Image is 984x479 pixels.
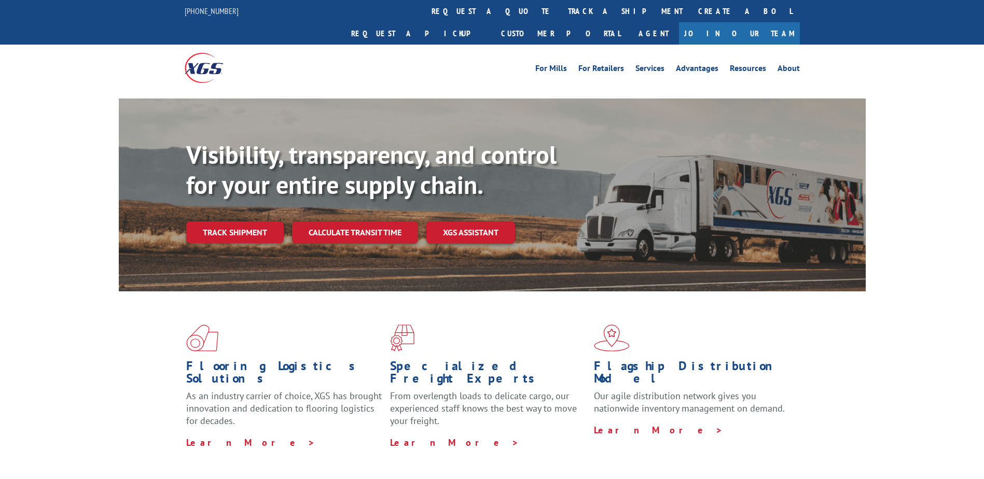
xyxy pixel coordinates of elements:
a: Services [635,64,664,76]
a: Advantages [676,64,718,76]
a: [PHONE_NUMBER] [185,6,239,16]
a: Track shipment [186,221,284,243]
a: For Retailers [578,64,624,76]
a: Learn More > [390,436,519,448]
a: About [778,64,800,76]
a: For Mills [535,64,567,76]
span: Our agile distribution network gives you nationwide inventory management on demand. [594,390,785,414]
a: Resources [730,64,766,76]
span: As an industry carrier of choice, XGS has brought innovation and dedication to flooring logistics... [186,390,382,427]
img: xgs-icon-flagship-distribution-model-red [594,325,630,351]
a: Agent [628,22,679,45]
b: Visibility, transparency, and control for your entire supply chain. [186,138,557,201]
a: Request a pickup [343,22,493,45]
h1: Specialized Freight Experts [390,360,586,390]
p: From overlength loads to delicate cargo, our experienced staff knows the best way to move your fr... [390,390,586,436]
a: Join Our Team [679,22,800,45]
a: XGS ASSISTANT [426,221,515,244]
a: Customer Portal [493,22,628,45]
h1: Flagship Distribution Model [594,360,790,390]
img: xgs-icon-total-supply-chain-intelligence-red [186,325,218,351]
img: xgs-icon-focused-on-flooring-red [390,325,414,351]
a: Learn More > [594,424,723,436]
h1: Flooring Logistics Solutions [186,360,382,390]
a: Calculate transit time [292,221,418,244]
a: Learn More > [186,436,315,448]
